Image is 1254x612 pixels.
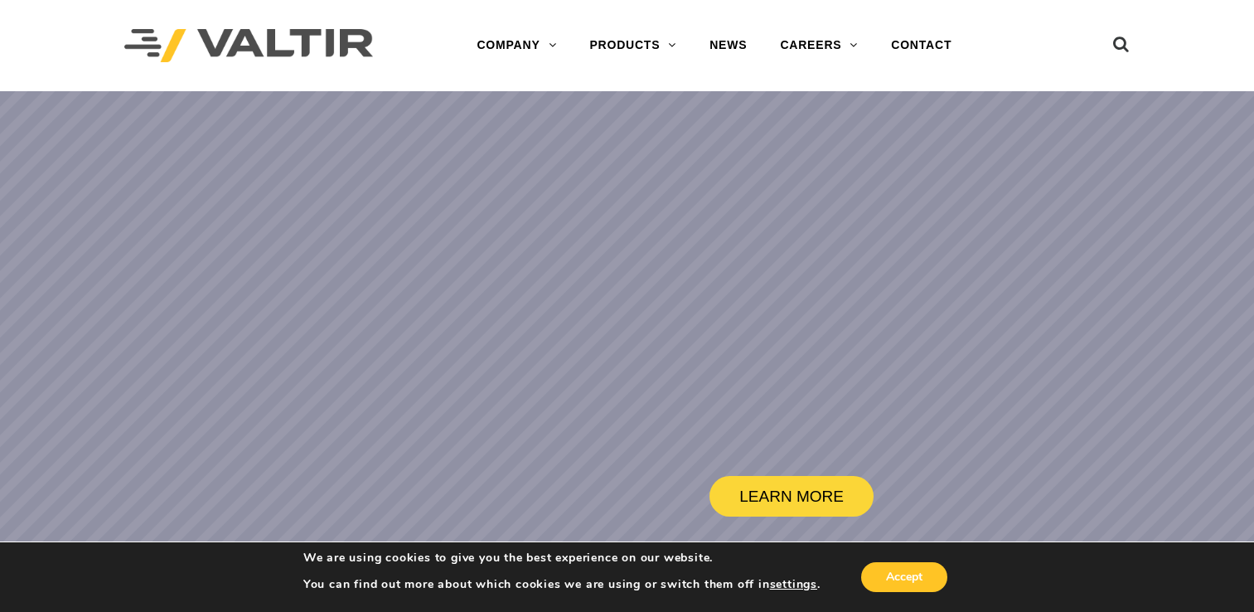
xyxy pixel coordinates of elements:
[573,29,693,62] a: PRODUCTS
[763,29,874,62] a: CAREERS
[303,577,821,592] p: You can find out more about which cookies we are using or switch them off in .
[709,476,874,517] a: LEARN MORE
[770,577,817,592] button: settings
[874,29,968,62] a: CONTACT
[460,29,573,62] a: COMPANY
[861,562,947,592] button: Accept
[303,551,821,566] p: We are using cookies to give you the best experience on our website.
[693,29,763,62] a: NEWS
[124,29,373,63] img: Valtir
